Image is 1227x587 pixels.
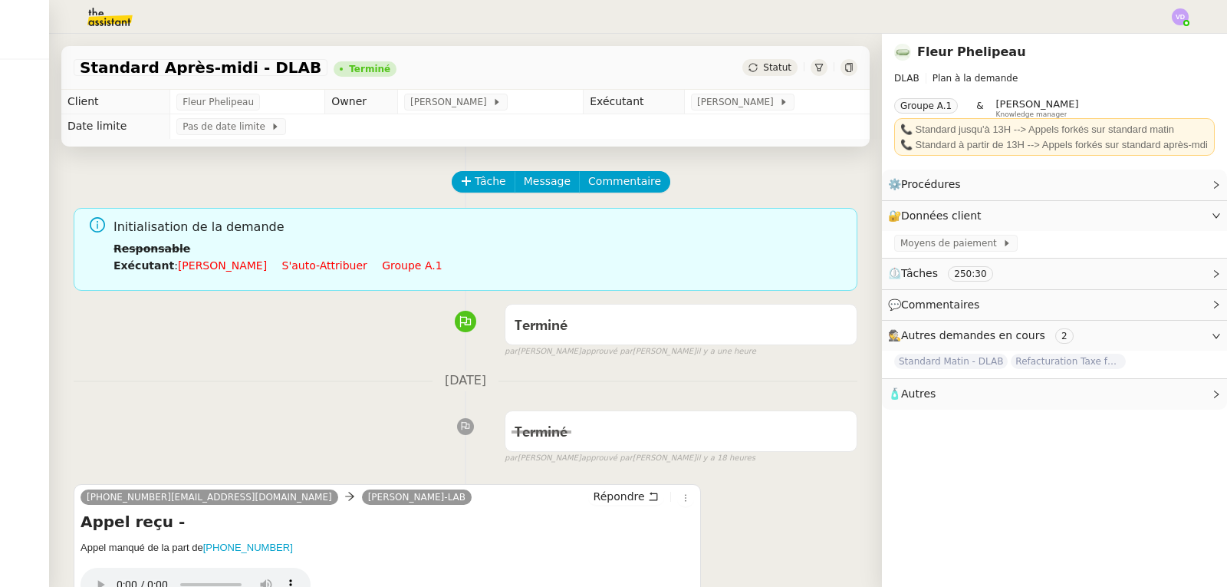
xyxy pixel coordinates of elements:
span: Données client [901,209,982,222]
span: Message [524,173,571,190]
span: Fleur Phelipeau [183,94,254,110]
span: Standard Après-midi - DLAB [80,60,321,75]
button: Répondre [588,488,664,505]
div: Terminé [349,64,390,74]
a: Fleur Phelipeau [917,45,1026,59]
nz-tag: 250:30 [948,266,992,282]
span: [DATE] [433,371,498,391]
button: Tâche [452,171,515,193]
span: Procédures [901,178,961,190]
span: Pas de date limite [183,119,271,134]
span: il y a 18 heures [696,452,755,465]
div: ⏲️Tâches 250:30 [882,259,1227,289]
span: Tâche [475,173,506,190]
span: Commentaire [588,173,661,190]
span: Tâches [901,267,938,279]
div: ⚙️Procédures [882,170,1227,200]
span: : [174,259,178,272]
b: Responsable [113,242,190,255]
span: 💬 [888,298,986,311]
span: Autres [901,387,936,400]
nz-tag: Groupe A.1 [894,98,958,114]
span: Refacturation Taxe foncière 2025 [1011,354,1126,369]
span: approuvé par [581,452,633,465]
span: 🔐 [888,207,988,225]
span: DLAB [894,73,919,84]
span: il y a une heure [696,345,756,358]
small: [PERSON_NAME] [PERSON_NAME] [505,452,755,465]
span: approuvé par [581,345,633,358]
span: Statut [763,62,791,73]
img: 7f9b6497-4ade-4d5b-ae17-2cbe23708554 [894,44,911,61]
span: [PERSON_NAME] [996,98,1079,110]
span: Standard Matin - DLAB [894,354,1008,369]
b: Exécutant [113,259,174,272]
span: Moyens de paiement [900,236,1002,251]
span: [PERSON_NAME] [697,94,779,110]
div: 📞 Standard jusqu'à 13H --> Appels forkés sur standard matin [900,122,1209,137]
div: 🔐Données client [882,201,1227,231]
div: 🧴Autres [882,379,1227,409]
img: svg [1172,8,1189,25]
span: Répondre [594,489,645,504]
a: [PHONE_NUMBER] [203,542,293,553]
h5: Appel manqué de la part de [81,540,694,556]
span: Terminé [515,426,567,440]
span: 🕵️ [888,329,1080,341]
span: [PERSON_NAME] [410,94,492,110]
td: Date limite [61,114,170,139]
td: Exécutant [584,90,685,114]
div: 📞 Standard à partir de 13H --> Appels forkés sur standard après-mdi [900,137,1209,153]
span: 🧴 [888,387,936,400]
a: Groupe a.1 [382,259,442,272]
span: & [976,98,983,118]
span: Commentaires [901,298,979,311]
button: Message [515,171,580,193]
a: S'auto-attribuer [282,259,367,272]
td: Client [61,90,170,114]
app-user-label: Knowledge manager [996,98,1079,118]
div: 💬Commentaires [882,290,1227,320]
div: 🕵️Autres demandes en cours 2 [882,321,1227,351]
span: ⚙️ [888,176,968,193]
td: Owner [325,90,398,114]
span: Knowledge manager [996,110,1067,119]
a: [PERSON_NAME]-LAB [362,490,472,504]
span: [PHONE_NUMBER][EMAIL_ADDRESS][DOMAIN_NAME] [87,492,332,503]
nz-tag: 2 [1055,328,1074,344]
span: Plan à la demande [933,73,1018,84]
small: [PERSON_NAME] [PERSON_NAME] [505,345,756,358]
span: par [505,345,518,358]
span: Terminé [515,319,567,333]
a: [PERSON_NAME] [178,259,267,272]
button: Commentaire [579,171,670,193]
span: par [505,452,518,465]
span: Initialisation de la demande [113,217,845,238]
h4: Appel reçu - [81,511,694,533]
span: ⏲️ [888,267,1005,279]
span: Autres demandes en cours [901,329,1045,341]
